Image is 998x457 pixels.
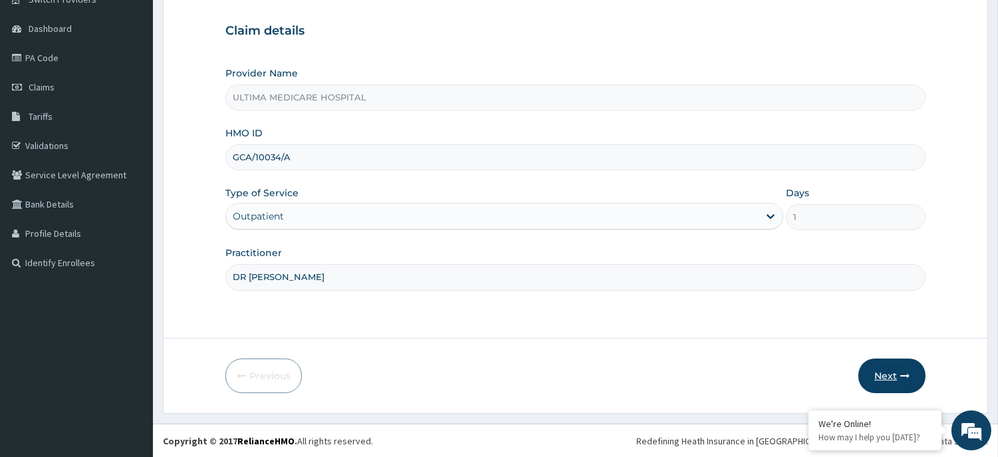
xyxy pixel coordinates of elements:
[77,141,184,275] span: We're online!
[69,75,223,92] div: Chat with us now
[237,435,295,447] a: RelianceHMO
[225,126,263,140] label: HMO ID
[818,432,932,443] p: How may I help you today?
[7,311,253,357] textarea: Type your message and hit 'Enter'
[29,81,55,93] span: Claims
[225,144,926,170] input: Enter HMO ID
[29,23,72,35] span: Dashboard
[225,67,298,80] label: Provider Name
[225,186,299,200] label: Type of Service
[233,210,284,223] div: Outpatient
[225,246,282,259] label: Practitioner
[29,110,53,122] span: Tariffs
[225,359,302,393] button: Previous
[163,435,297,447] strong: Copyright © 2017 .
[25,67,54,100] img: d_794563401_company_1708531726252_794563401
[858,359,926,393] button: Next
[225,24,926,39] h3: Claim details
[636,434,988,448] div: Redefining Heath Insurance in [GEOGRAPHIC_DATA] using Telemedicine and Data Science!
[218,7,250,39] div: Minimize live chat window
[786,186,809,200] label: Days
[225,264,926,290] input: Enter Name
[818,418,932,430] div: We're Online!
